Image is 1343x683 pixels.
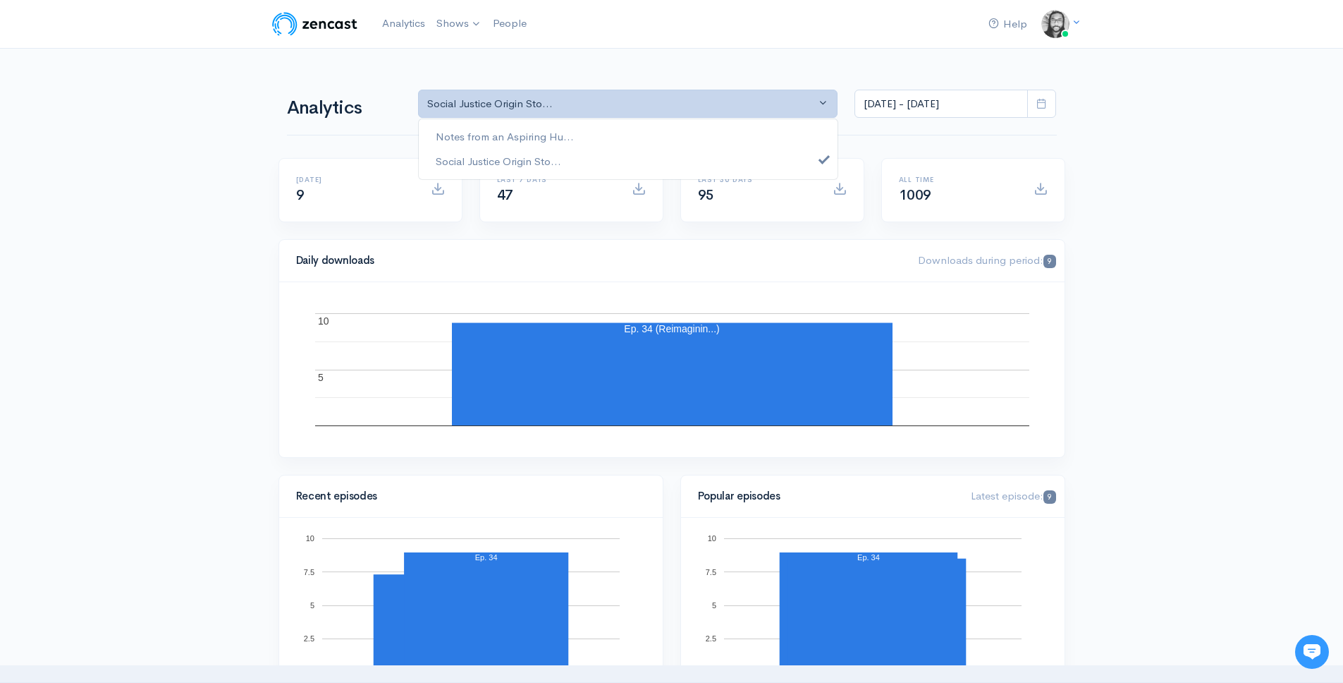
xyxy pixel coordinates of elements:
h6: [DATE] [296,176,414,183]
span: 95 [698,186,714,204]
h4: Popular episodes [698,490,955,502]
svg: A chart. [296,299,1048,440]
input: Search articles [41,265,252,294]
button: Social Justice Origin Sto... [418,90,838,119]
button: New conversation [22,187,260,215]
span: Latest episode: [971,489,1055,502]
text: 7.5 [705,567,716,576]
span: 9 [296,186,305,204]
h2: Just let us know if you need anything and we'll be happy to help! 🙂 [21,94,261,162]
img: ... [1041,10,1069,38]
input: analytics date range selector [854,90,1028,119]
text: Ep. 34 (Reimaginin...) [624,323,719,334]
text: 10 [707,534,716,543]
text: 5 [309,601,314,610]
text: 10 [318,315,329,327]
h4: Recent episodes [296,490,637,502]
text: 7.5 [303,567,314,576]
iframe: gist-messenger-bubble-iframe [1295,635,1329,669]
img: ZenCast Logo [270,10,360,38]
p: Find an answer quickly [19,242,263,259]
text: Ep. 34 [474,553,497,562]
text: 5 [318,372,324,383]
span: 47 [497,186,513,204]
h6: Last 30 days [698,176,816,183]
h1: Analytics [287,98,401,119]
span: 1009 [899,186,931,204]
div: Social Justice Origin Sto... [427,96,816,112]
svg: A chart. [296,535,646,676]
text: Ep. 34 [857,553,880,562]
h6: All time [899,176,1017,183]
svg: A chart. [698,535,1048,676]
h1: Hi 👋 [21,68,261,91]
a: People [487,8,532,39]
text: 2.5 [705,634,716,643]
span: 9 [1043,490,1055,504]
span: 9 [1043,255,1055,268]
text: 2.5 [303,634,314,643]
h4: Daily downloads [296,255,902,267]
span: Notes from an Aspiring Hu... [436,129,574,145]
h6: Last 7 days [497,176,615,183]
a: Help [983,9,1033,40]
text: 10 [305,534,314,543]
span: New conversation [91,195,169,207]
a: Shows [431,8,487,40]
span: Downloads during period: [918,253,1055,267]
text: 5 [711,601,716,610]
a: Analytics [376,8,431,39]
span: Social Justice Origin Sto... [436,153,561,169]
